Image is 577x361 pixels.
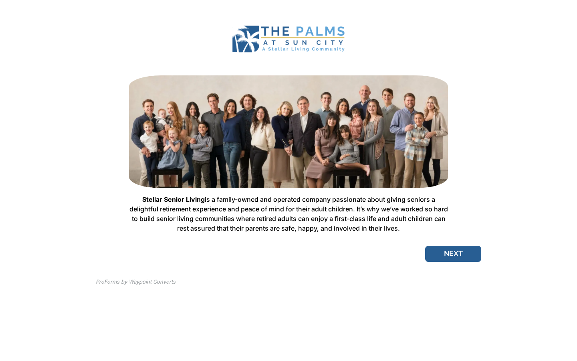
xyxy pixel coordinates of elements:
[96,278,176,286] div: ProForms by Waypoint Converts
[142,195,205,203] b: Stellar Senior Living
[129,195,448,232] span: is a family-owned and operated company passionate about giving seniors a delightful retirement ex...
[425,246,481,262] button: NEXT
[129,75,448,188] img: b89edf88-abbe-44df-8aa0-369dce231da5.webp
[228,21,349,57] img: 9b7d1d2a-c6bd-4f83-8675-d353c484acd0.png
